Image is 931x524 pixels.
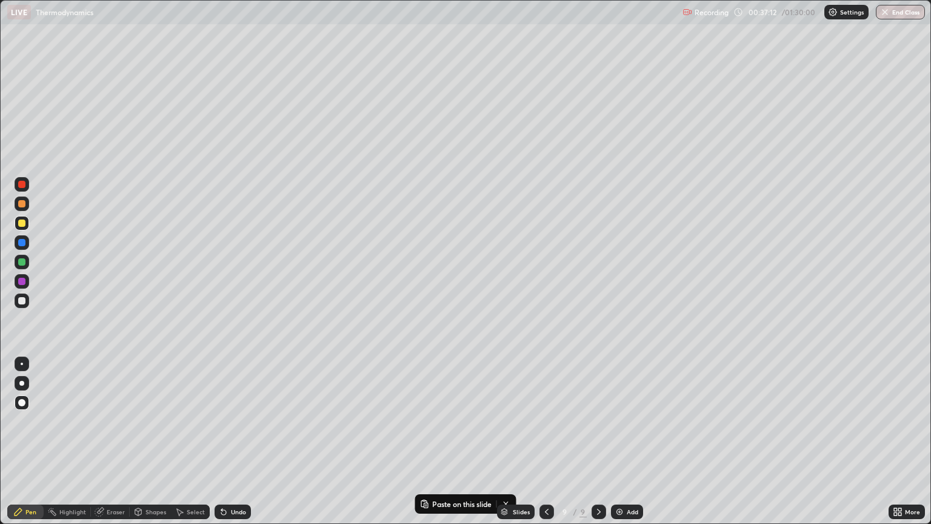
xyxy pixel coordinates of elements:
button: End Class [876,5,925,19]
div: Shapes [145,509,166,515]
div: Eraser [107,509,125,515]
p: LIVE [11,7,27,17]
div: 9 [579,506,587,517]
div: / [573,508,577,516]
div: Pen [25,509,36,515]
div: 9 [559,508,571,516]
div: Add [627,509,638,515]
img: class-settings-icons [828,7,838,17]
div: More [905,509,920,515]
p: Paste on this slide [432,499,492,509]
p: Recording [695,8,729,17]
p: Thermodynamics [36,7,93,17]
div: Select [187,509,205,515]
img: recording.375f2c34.svg [682,7,692,17]
img: end-class-cross [880,7,890,17]
img: add-slide-button [615,507,624,517]
div: Slides [513,509,530,515]
button: Paste on this slide [418,497,494,511]
div: Undo [231,509,246,515]
div: Highlight [59,509,86,515]
p: Settings [840,9,864,15]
